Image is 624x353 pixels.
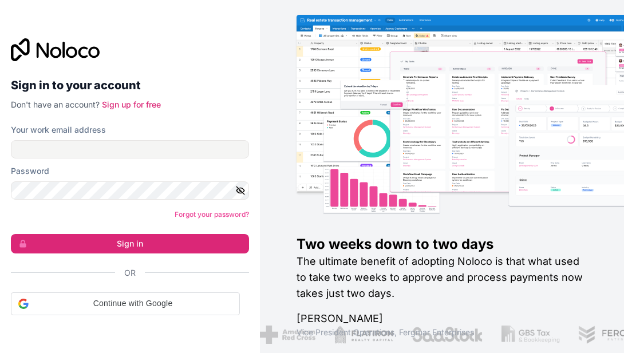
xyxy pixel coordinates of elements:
span: Don't have an account? [11,100,100,109]
span: Or [124,267,136,279]
h1: [PERSON_NAME] [297,311,587,327]
input: Email address [11,140,249,158]
a: Sign up for free [102,100,161,109]
label: Password [11,165,49,177]
input: Password [11,181,249,200]
span: Continue with Google [33,298,232,310]
img: /assets/american-red-cross-BAupjrZR.png [257,326,313,344]
button: Sign in [11,234,249,253]
h1: Two weeks down to two days [297,235,587,253]
iframe: Sign in with Google Button [5,314,246,339]
label: Your work email address [11,124,106,136]
h2: The ultimate benefit of adopting Noloco is that what used to take two weeks to approve and proces... [297,253,587,302]
a: Forgot your password? [175,210,249,219]
h1: Vice President Operations , Fergmar Enterprises [297,327,587,338]
h2: Sign in to your account [11,75,249,96]
div: Continue with Google [11,292,240,315]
